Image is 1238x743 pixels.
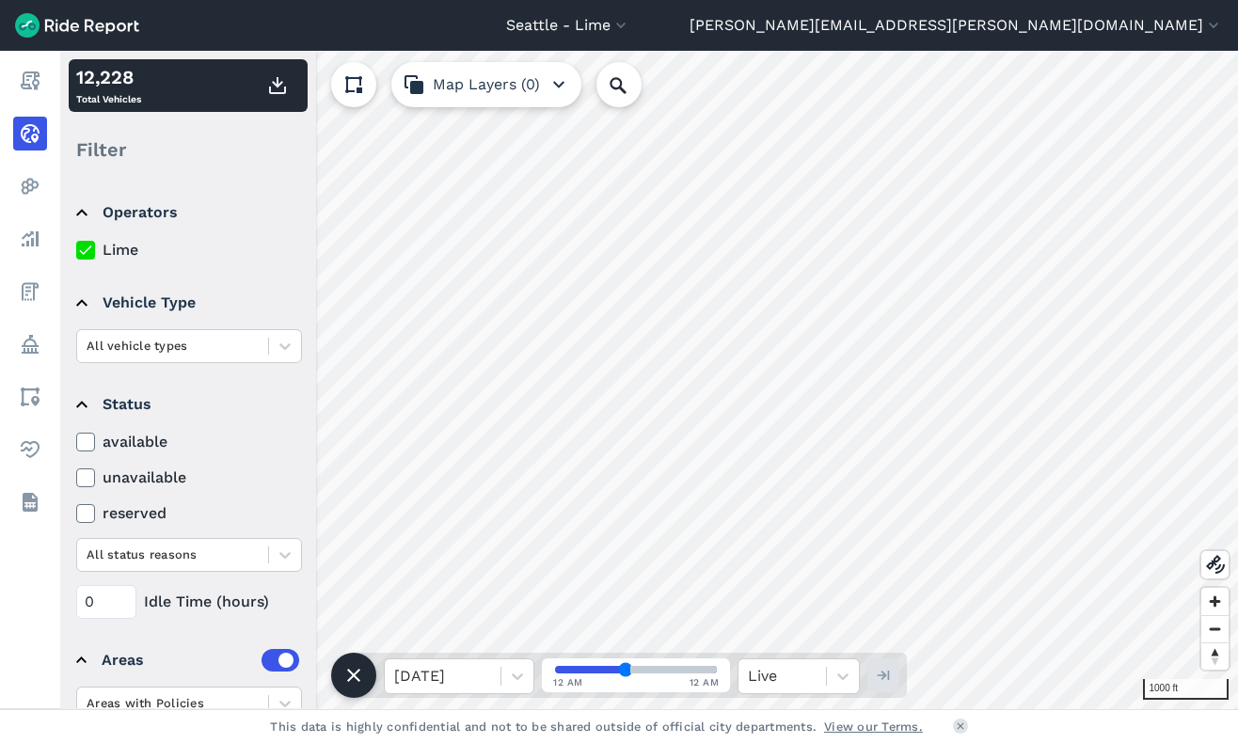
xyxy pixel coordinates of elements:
[596,62,672,107] input: Search Location or Vehicles
[1201,588,1229,615] button: Zoom in
[13,485,47,519] a: Datasets
[76,502,302,525] label: reserved
[13,433,47,466] a: Health
[13,64,47,98] a: Report
[1143,679,1230,700] div: 1000 ft
[76,634,299,687] summary: Areas
[76,466,302,489] label: unavailable
[13,380,47,414] a: Areas
[15,13,139,38] img: Ride Report
[690,675,720,689] span: 12 AM
[13,117,47,150] a: Realtime
[76,63,141,91] div: 12,228
[76,378,299,431] summary: Status
[76,63,141,108] div: Total Vehicles
[76,277,299,329] summary: Vehicle Type
[824,718,923,735] a: View our Terms.
[13,169,47,203] a: Heatmaps
[1201,642,1229,670] button: Reset bearing to north
[13,275,47,308] a: Fees
[13,327,47,361] a: Policy
[391,62,581,107] button: Map Layers (0)
[69,120,308,179] div: Filter
[60,51,1238,709] canvas: Map
[76,239,302,261] label: Lime
[76,585,302,619] div: Idle Time (hours)
[76,431,302,453] label: available
[506,14,630,37] button: Seattle - Lime
[102,649,299,672] div: Areas
[13,222,47,256] a: Analyze
[553,675,583,689] span: 12 AM
[1201,615,1229,642] button: Zoom out
[690,14,1223,37] button: [PERSON_NAME][EMAIL_ADDRESS][PERSON_NAME][DOMAIN_NAME]
[76,186,299,239] summary: Operators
